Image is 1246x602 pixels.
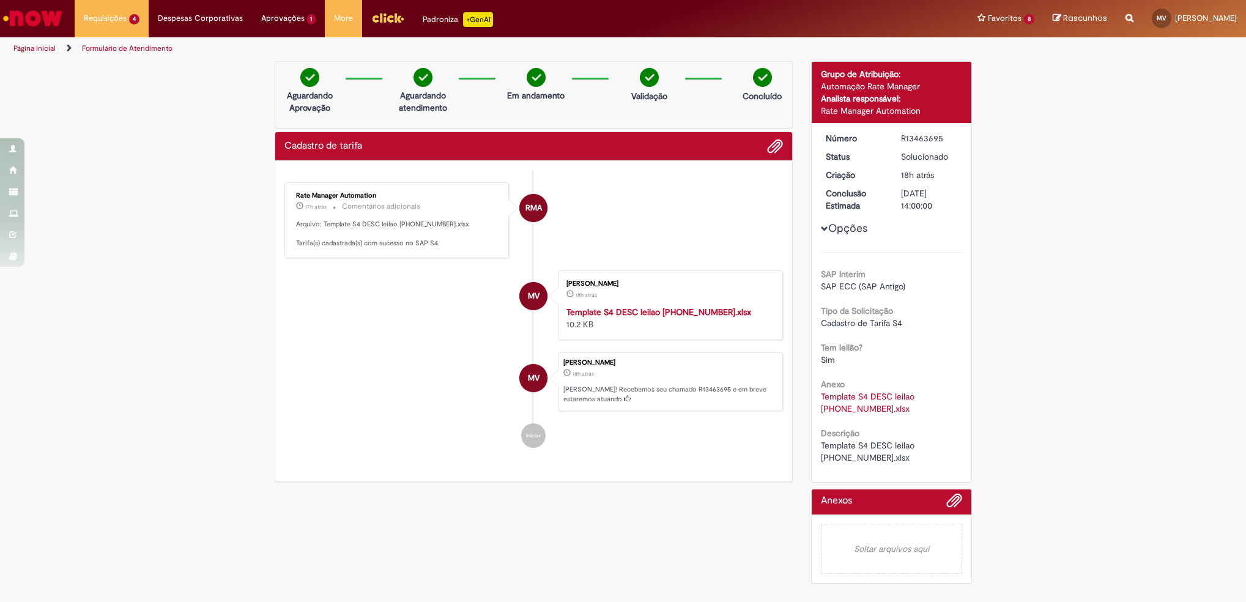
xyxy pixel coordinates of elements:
[342,201,420,212] small: Comentários adicionais
[528,281,540,311] span: MV
[1063,12,1107,24] span: Rascunhos
[305,203,327,210] time: 29/08/2025 17:15:09
[284,170,784,460] ul: Histórico de tíquete
[305,203,327,210] span: 17h atrás
[82,43,172,53] a: Formulário de Atendimento
[821,68,962,80] div: Grupo de Atribuição:
[1175,13,1237,23] span: [PERSON_NAME]
[821,281,905,292] span: SAP ECC (SAP Antigo)
[573,370,594,377] span: 18h atrás
[817,187,892,212] dt: Conclusão Estimada
[821,524,962,574] em: Soltar arquivos aqui
[525,193,542,223] span: RMA
[158,12,243,24] span: Despesas Corporativas
[821,496,852,507] h2: Anexos
[821,92,962,105] div: Analista responsável:
[821,354,835,365] span: Sim
[821,318,902,329] span: Cadastro de Tarifa S4
[901,132,958,144] div: R13463695
[817,150,892,163] dt: Status
[284,352,784,411] li: Mateus Marinho Vian
[573,370,594,377] time: 29/08/2025 17:05:48
[129,14,139,24] span: 4
[901,169,934,180] span: 18h atrás
[1024,14,1034,24] span: 8
[566,280,770,288] div: [PERSON_NAME]
[519,282,547,310] div: Mateus Marinho Vian
[576,291,597,299] span: 18h atrás
[566,306,770,330] div: 10.2 KB
[821,80,962,92] div: Automação Rate Manager
[566,307,751,318] a: Template S4 DESC leilao [PHONE_NUMBER].xlsx
[296,220,500,248] p: Arquivo: Template S4 DESC leilao [PHONE_NUMBER].xlsx Tarifa(s) cadastrada(s) com sucesso no SAP S4.
[563,359,776,366] div: [PERSON_NAME]
[1,6,64,31] img: ServiceNow
[1157,14,1166,22] span: MV
[821,105,962,117] div: Rate Manager Automation
[817,132,892,144] dt: Número
[821,428,859,439] b: Descrição
[753,68,772,87] img: check-circle-green.png
[423,12,493,27] div: Padroniza
[393,89,453,114] p: Aguardando atendimento
[743,90,782,102] p: Concluído
[631,90,667,102] p: Validação
[640,68,659,87] img: check-circle-green.png
[300,68,319,87] img: check-circle-green.png
[307,14,316,24] span: 1
[463,12,493,27] p: +GenAi
[821,391,917,414] a: Download de Template S4 DESC leilao 83946 324 x 577.xlsx
[284,141,362,152] h2: Cadastro de tarifa Histórico de tíquete
[84,12,127,24] span: Requisições
[296,192,500,199] div: Rate Manager Automation
[371,9,404,27] img: click_logo_yellow_360x200.png
[821,342,862,353] b: Tem leilão?
[519,364,547,392] div: Mateus Marinho Vian
[563,385,776,404] p: [PERSON_NAME]! Recebemos seu chamado R13463695 e em breve estaremos atuando.
[821,269,866,280] b: SAP Interim
[901,150,958,163] div: Solucionado
[988,12,1022,24] span: Favoritos
[821,440,917,463] span: Template S4 DESC leilao [PHONE_NUMBER].xlsx
[901,187,958,212] div: [DATE] 14:00:00
[821,305,893,316] b: Tipo da Solicitação
[946,492,962,515] button: Adicionar anexos
[821,379,845,390] b: Anexo
[817,169,892,181] dt: Criação
[334,12,353,24] span: More
[519,194,547,222] div: Rate Manager Automation
[527,68,546,87] img: check-circle-green.png
[901,169,934,180] time: 29/08/2025 17:05:48
[413,68,432,87] img: check-circle-green.png
[1053,13,1107,24] a: Rascunhos
[528,363,540,393] span: MV
[280,89,339,114] p: Aguardando Aprovação
[13,43,56,53] a: Página inicial
[576,291,597,299] time: 29/08/2025 17:05:44
[507,89,565,102] p: Em andamento
[767,138,783,154] button: Adicionar anexos
[9,37,821,60] ul: Trilhas de página
[261,12,305,24] span: Aprovações
[901,169,958,181] div: 29/08/2025 17:05:48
